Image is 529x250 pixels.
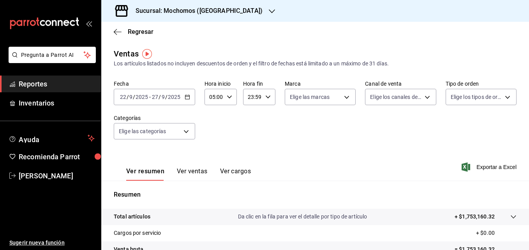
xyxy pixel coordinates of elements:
[120,94,127,100] input: --
[21,51,84,59] span: Pregunta a Parrot AI
[476,229,517,237] p: + $0.00
[9,47,96,63] button: Pregunta a Parrot AI
[114,213,150,221] p: Total artículos
[168,94,181,100] input: ----
[114,60,517,68] div: Los artículos listados no incluyen descuentos de orden y el filtro de fechas está limitado a un m...
[19,79,95,89] span: Reportes
[370,93,421,101] span: Elige los canales de venta
[451,93,502,101] span: Elige los tipos de orden
[285,81,356,86] label: Marca
[463,162,517,172] button: Exportar a Excel
[129,6,263,16] h3: Sucursal: Mochomos ([GEOGRAPHIC_DATA])
[114,81,195,86] label: Fecha
[149,94,151,100] span: -
[19,98,95,108] span: Inventarios
[165,94,168,100] span: /
[177,167,208,181] button: Ver ventas
[152,94,159,100] input: --
[114,48,139,60] div: Ventas
[220,167,251,181] button: Ver cargos
[19,151,95,162] span: Recomienda Parrot
[126,167,251,181] div: navigation tabs
[142,49,152,59] img: Tooltip marker
[205,81,237,86] label: Hora inicio
[446,81,517,86] label: Tipo de orden
[114,190,517,199] p: Resumen
[114,115,195,121] label: Categorías
[126,167,164,181] button: Ver resumen
[129,94,133,100] input: --
[128,28,153,35] span: Regresar
[114,28,153,35] button: Regresar
[365,81,436,86] label: Canal de venta
[238,213,367,221] p: Da clic en la fila para ver el detalle por tipo de artículo
[161,94,165,100] input: --
[19,171,95,181] span: [PERSON_NAME]
[9,239,95,247] span: Sugerir nueva función
[119,127,166,135] span: Elige las categorías
[455,213,495,221] p: + $1,753,160.32
[133,94,135,100] span: /
[159,94,161,100] span: /
[243,81,275,86] label: Hora fin
[5,56,96,65] a: Pregunta a Parrot AI
[290,93,330,101] span: Elige las marcas
[19,134,85,143] span: Ayuda
[114,229,161,237] p: Cargos por servicio
[127,94,129,100] span: /
[135,94,148,100] input: ----
[86,20,92,26] button: open_drawer_menu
